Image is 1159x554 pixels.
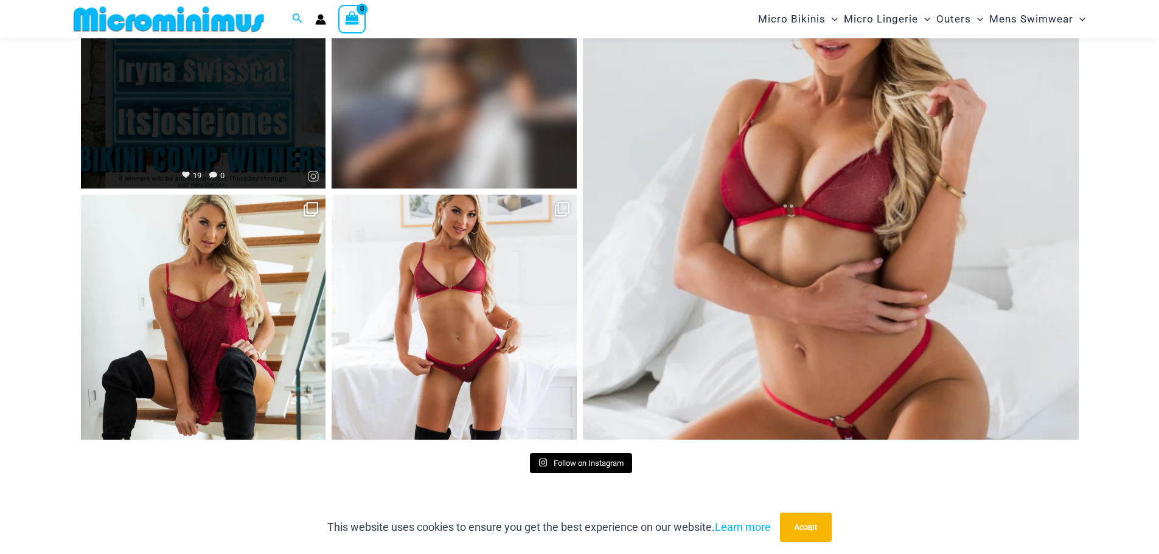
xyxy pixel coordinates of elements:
span: 19 [182,171,201,180]
span: 0 [209,171,224,180]
a: View Shopping Cart, empty [338,5,366,33]
span: Mens Swimwear [989,4,1073,35]
span: Menu Toggle [971,4,983,35]
span: Menu Toggle [918,4,930,35]
span: Micro Lingerie [844,4,918,35]
a: Learn more [715,521,771,533]
svg: Instagram [307,170,319,182]
a: Mens SwimwearMenu ToggleMenu Toggle [986,4,1088,35]
button: Accept [780,513,832,542]
a: Account icon link [315,14,326,25]
a: Instagram [302,159,324,189]
a: Search icon link [292,12,303,27]
a: Instagram Follow on Instagram [530,453,632,474]
a: Micro LingerieMenu ToggleMenu Toggle [841,4,933,35]
span: Follow on Instagram [554,459,624,468]
img: MM SHOP LOGO FLAT [69,5,269,33]
svg: Instagram [538,458,548,467]
nav: Site Navigation [753,2,1091,36]
a: Micro BikinisMenu ToggleMenu Toggle [755,4,841,35]
p: This website uses cookies to ensure you get the best experience on our website. [327,518,771,536]
span: Micro Bikinis [758,4,826,35]
span: Outers [936,4,971,35]
span: Menu Toggle [1073,4,1085,35]
span: Menu Toggle [826,4,838,35]
a: OutersMenu ToggleMenu Toggle [933,4,986,35]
